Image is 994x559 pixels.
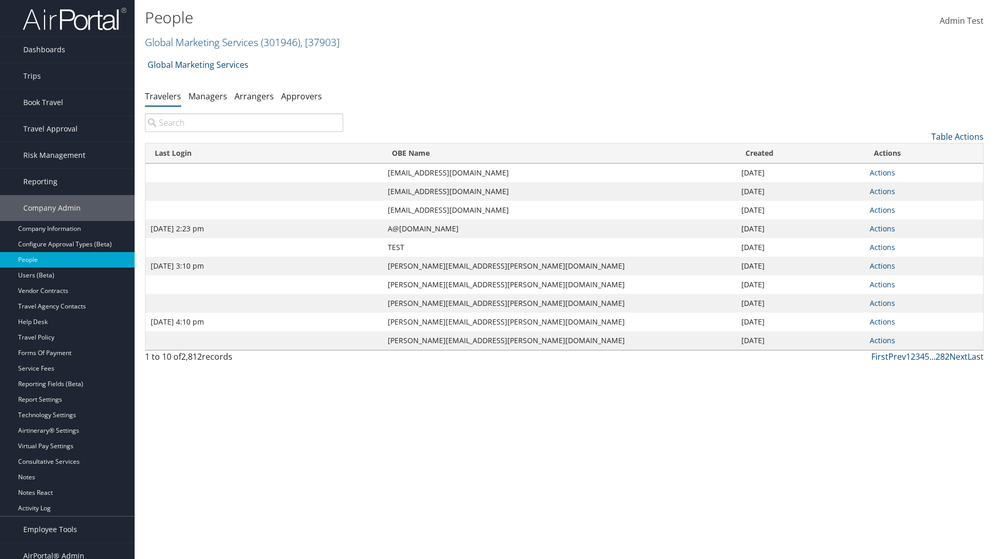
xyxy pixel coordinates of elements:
[736,313,865,331] td: [DATE]
[261,35,300,49] span: ( 301946 )
[870,298,895,308] a: Actions
[383,182,737,201] td: [EMAIL_ADDRESS][DOMAIN_NAME]
[300,35,340,49] span: , [ 37903 ]
[23,517,77,542] span: Employee Tools
[383,164,737,182] td: [EMAIL_ADDRESS][DOMAIN_NAME]
[383,257,737,275] td: [PERSON_NAME][EMAIL_ADDRESS][PERSON_NAME][DOMAIN_NAME]
[23,90,63,115] span: Book Travel
[148,54,248,75] a: Global Marketing Services
[736,238,865,257] td: [DATE]
[870,317,895,327] a: Actions
[920,351,925,362] a: 4
[23,195,81,221] span: Company Admin
[736,201,865,219] td: [DATE]
[870,242,895,252] a: Actions
[968,351,984,362] a: Last
[188,91,227,102] a: Managers
[145,350,343,368] div: 1 to 10 of records
[23,116,78,142] span: Travel Approval
[23,63,41,89] span: Trips
[870,335,895,345] a: Actions
[23,169,57,195] span: Reporting
[870,168,895,178] a: Actions
[940,5,984,37] a: Admin Test
[925,351,929,362] a: 5
[915,351,920,362] a: 3
[736,275,865,294] td: [DATE]
[181,351,202,362] span: 2,812
[145,313,383,331] td: [DATE] 4:10 pm
[931,131,984,142] a: Table Actions
[871,351,888,362] a: First
[870,186,895,196] a: Actions
[736,294,865,313] td: [DATE]
[23,7,126,31] img: airportal-logo.png
[906,351,911,362] a: 1
[383,331,737,350] td: [PERSON_NAME][EMAIL_ADDRESS][PERSON_NAME][DOMAIN_NAME]
[383,201,737,219] td: [EMAIL_ADDRESS][DOMAIN_NAME]
[870,205,895,215] a: Actions
[911,351,915,362] a: 2
[736,182,865,201] td: [DATE]
[383,219,737,238] td: A@[DOMAIN_NAME]
[736,331,865,350] td: [DATE]
[870,261,895,271] a: Actions
[145,143,383,164] th: Last Login: activate to sort column ascending
[383,313,737,331] td: [PERSON_NAME][EMAIL_ADDRESS][PERSON_NAME][DOMAIN_NAME]
[383,143,737,164] th: OBE Name: activate to sort column ascending
[145,257,383,275] td: [DATE] 3:10 pm
[870,224,895,233] a: Actions
[940,15,984,26] span: Admin Test
[235,91,274,102] a: Arrangers
[870,279,895,289] a: Actions
[736,219,865,238] td: [DATE]
[145,219,383,238] td: [DATE] 2:23 pm
[23,37,65,63] span: Dashboards
[736,143,865,164] th: Created: activate to sort column ascending
[949,351,968,362] a: Next
[865,143,983,164] th: Actions
[935,351,949,362] a: 282
[145,113,343,132] input: Search
[281,91,322,102] a: Approvers
[23,142,85,168] span: Risk Management
[145,35,340,49] a: Global Marketing Services
[383,294,737,313] td: [PERSON_NAME][EMAIL_ADDRESS][PERSON_NAME][DOMAIN_NAME]
[929,351,935,362] span: …
[383,238,737,257] td: TEST
[145,7,704,28] h1: People
[736,257,865,275] td: [DATE]
[145,91,181,102] a: Travelers
[736,164,865,182] td: [DATE]
[888,351,906,362] a: Prev
[383,275,737,294] td: [PERSON_NAME][EMAIL_ADDRESS][PERSON_NAME][DOMAIN_NAME]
